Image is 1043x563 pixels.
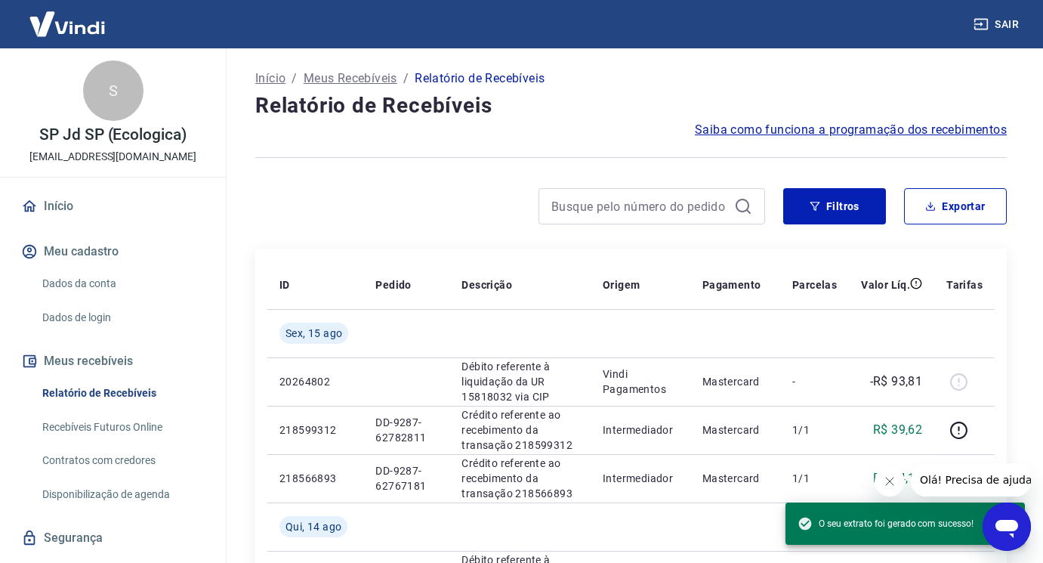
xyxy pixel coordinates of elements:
[375,463,437,493] p: DD-9287-62767181
[461,407,579,453] p: Crédito referente ao recebimento da transação 218599312
[603,471,678,486] p: Intermediador
[702,422,768,438] p: Mastercard
[304,70,397,88] a: Meus Recebíveis
[702,374,768,389] p: Mastercard
[36,378,208,409] a: Relatório de Recebíveis
[702,471,768,486] p: Mastercard
[792,422,837,438] p: 1/1
[792,277,837,292] p: Parcelas
[279,471,351,486] p: 218566893
[798,516,974,531] span: O seu extrato foi gerado com sucesso!
[875,466,905,496] iframe: Fechar mensagem
[255,70,285,88] a: Início
[461,359,579,404] p: Débito referente à liquidação da UR 15818032 via CIP
[792,471,837,486] p: 1/1
[603,422,678,438] p: Intermediador
[873,421,922,439] p: R$ 39,62
[36,302,208,333] a: Dados de login
[970,11,1025,39] button: Sair
[39,127,187,143] p: SP Jd SP (Ecologica)
[279,374,351,389] p: 20264802
[36,479,208,510] a: Disponibilização de agenda
[403,70,409,88] p: /
[36,445,208,476] a: Contratos com credores
[285,326,342,341] span: Sex, 15 ago
[292,70,297,88] p: /
[18,1,116,47] img: Vindi
[603,367,678,397] p: Vindi Pagamentos
[29,149,196,165] p: [EMAIL_ADDRESS][DOMAIN_NAME]
[18,235,208,268] button: Meu cadastro
[415,70,545,88] p: Relatório de Recebíveis
[461,456,579,501] p: Crédito referente ao recebimento da transação 218566893
[783,188,886,224] button: Filtros
[983,503,1031,551] iframe: Botão para abrir a janela de mensagens
[861,277,910,292] p: Valor Líq.
[603,277,640,292] p: Origem
[18,345,208,378] button: Meus recebíveis
[695,121,1007,139] a: Saiba como funciona a programação dos recebimentos
[702,277,761,292] p: Pagamento
[83,60,143,121] div: S
[870,373,923,391] p: -R$ 93,81
[285,519,341,534] span: Qui, 14 ago
[36,268,208,299] a: Dados da conta
[279,277,290,292] p: ID
[375,415,437,445] p: DD-9287-62782811
[551,195,728,218] input: Busque pelo número do pedido
[9,11,127,23] span: Olá! Precisa de ajuda?
[461,277,512,292] p: Descrição
[18,190,208,223] a: Início
[911,463,1031,496] iframe: Mensagem da empresa
[375,277,411,292] p: Pedido
[792,374,837,389] p: -
[873,469,922,487] p: R$ 54,19
[18,521,208,555] a: Segurança
[255,91,1007,121] h4: Relatório de Recebíveis
[36,412,208,443] a: Recebíveis Futuros Online
[946,277,983,292] p: Tarifas
[904,188,1007,224] button: Exportar
[279,422,351,438] p: 218599312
